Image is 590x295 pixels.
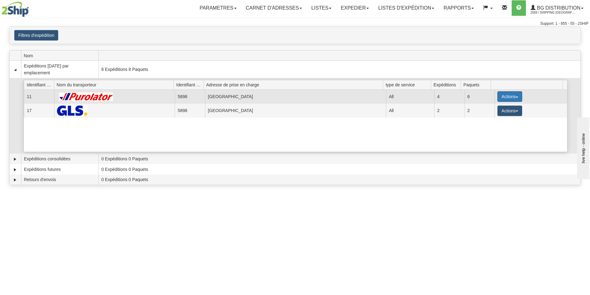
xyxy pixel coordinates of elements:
[205,90,386,104] td: [GEOGRAPHIC_DATA]
[175,104,205,118] td: 5898
[386,80,431,89] span: type de service
[14,30,58,41] button: Filtres d'expédition
[176,80,203,89] span: Identifiant du lieu
[497,91,522,102] button: Actions
[434,90,464,104] td: 4
[386,104,434,118] td: All
[195,0,241,16] a: Parametres
[2,2,29,17] img: logo2569.jpg
[241,0,307,16] a: Carnet d'adresses
[98,61,580,78] td: 6 Expéditions 8 Paquets
[465,104,495,118] td: 2
[526,0,588,16] a: BG Distribution 2569 / Shipping [GEOGRAPHIC_DATA]
[12,67,18,73] a: Collapse
[24,51,98,60] span: Nom
[2,21,588,26] div: Support: 1 - 855 - 55 - 2SHIP
[98,164,580,175] td: 0 Expéditions 0 Paquets
[531,10,577,16] span: 2569 / Shipping [GEOGRAPHIC_DATA]
[24,104,54,118] td: 17
[205,104,386,118] td: [GEOGRAPHIC_DATA]
[12,156,18,162] a: Expand
[576,116,589,179] iframe: chat widget
[21,164,98,175] td: Expéditions futures
[57,93,116,101] img: Purolator
[434,80,461,89] span: Expéditions
[57,80,174,89] span: Nom du transporteur
[5,5,57,10] div: live help - online
[307,0,336,16] a: Listes
[12,177,18,183] a: Expand
[57,106,87,116] img: GLS Canada
[21,61,98,78] td: Expéditions [DATE] par emplacement
[21,154,98,164] td: Expéditions consolidées
[24,90,54,104] td: 11
[206,80,383,89] span: Adresse de prise en charge
[535,5,580,11] span: BG Distribution
[497,106,522,116] button: Actions
[98,154,580,164] td: 0 Expéditions 0 Paquets
[336,0,374,16] a: Expedier
[175,90,205,104] td: 5898
[465,90,495,104] td: 6
[374,0,439,16] a: LISTES D'EXPÉDITION
[439,0,479,16] a: Rapports
[463,80,491,89] span: Paquets
[21,175,98,185] td: Retours d'envois
[12,167,18,173] a: Expand
[386,90,434,104] td: All
[98,175,580,185] td: 0 Expéditions 0 Paquets
[27,80,54,89] span: Identifiant de l'opérateur
[434,104,464,118] td: 2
